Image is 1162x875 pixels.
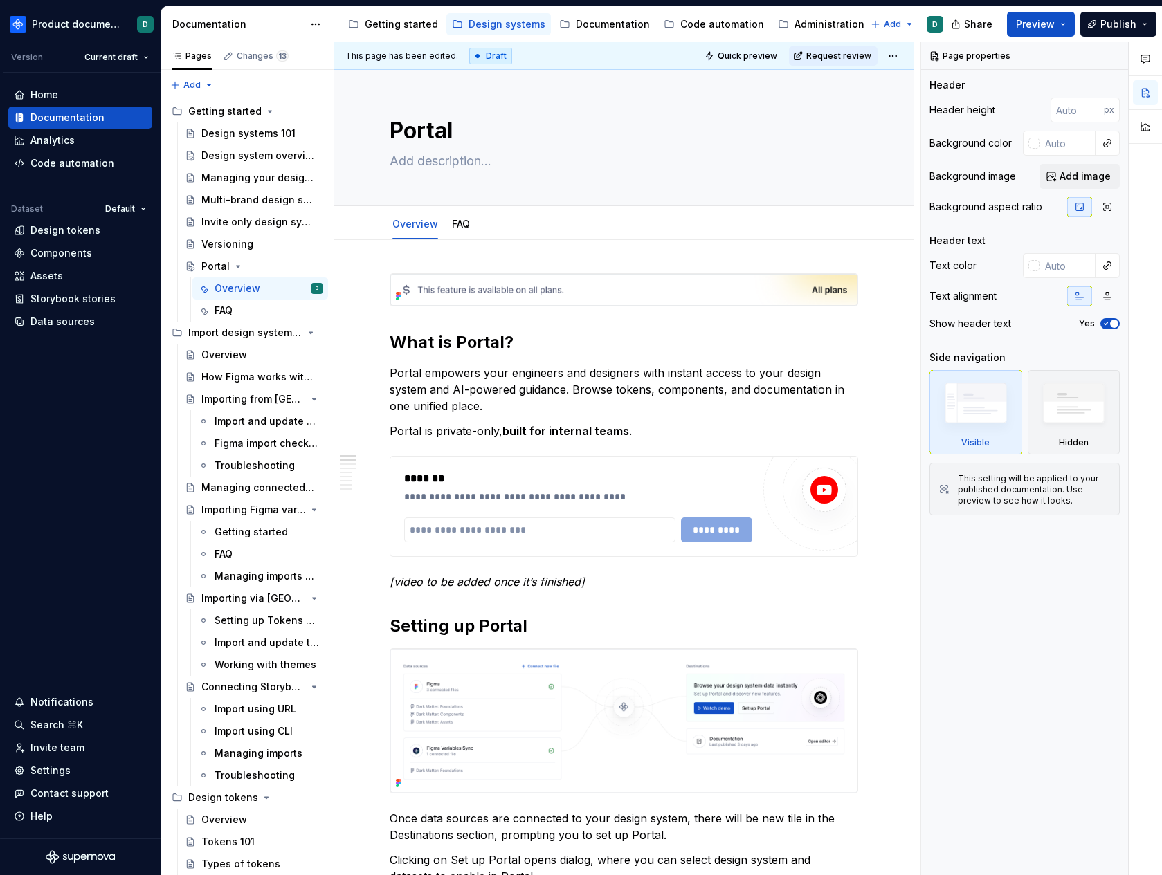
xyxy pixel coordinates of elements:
[99,199,152,219] button: Default
[1040,131,1096,156] input: Auto
[795,17,864,31] div: Administration
[276,50,289,62] span: 13
[390,615,858,637] h2: Setting up Portal
[201,503,306,517] div: Importing Figma variables
[179,122,328,145] a: Design systems 101
[215,304,233,317] div: FAQ
[179,211,328,233] a: Invite only design systems
[192,720,328,742] a: Import using CLI
[201,193,316,207] div: Multi-brand design systems
[192,454,328,477] a: Troubleshooting
[192,300,328,322] a: FAQ
[179,344,328,366] a: Overview
[866,15,918,34] button: Add
[8,714,152,736] button: Search ⌘K
[192,698,328,720] a: Import using URL
[201,237,253,251] div: Versioning
[345,50,458,62] span: This page has been edited.
[884,19,901,30] span: Add
[201,370,316,384] div: How Figma works with Supernova
[929,317,1011,331] div: Show header text
[1040,253,1096,278] input: Auto
[30,695,93,709] div: Notifications
[387,114,855,147] textarea: Portal
[46,850,115,864] a: Supernova Logo
[8,265,152,287] a: Assets
[30,292,116,306] div: Storybook stories
[215,547,233,561] div: FAQ
[201,481,316,495] div: Managing connected Figma files
[30,764,71,777] div: Settings
[215,414,320,428] div: Import and update content
[30,718,83,732] div: Search ⌘K
[179,499,328,521] a: Importing Figma variables
[8,805,152,827] button: Help
[188,791,258,804] div: Design tokens
[1028,370,1120,454] div: Hidden
[8,84,152,106] a: Home
[192,654,328,676] a: Working with themes
[365,17,438,31] div: Getting started
[789,46,878,66] button: Request review
[192,742,328,764] a: Managing imports
[192,565,328,587] a: Managing imports and the plugin
[215,746,302,760] div: Managing imports
[30,88,58,102] div: Home
[201,392,306,406] div: Importing from [GEOGRAPHIC_DATA]
[201,857,280,871] div: Types of tokens
[215,636,320,650] div: Import and update tokens
[554,13,655,35] a: Documentation
[179,366,328,388] a: How Figma works with Supernova
[188,104,262,118] div: Getting started
[929,78,965,92] div: Header
[30,246,92,260] div: Components
[1051,98,1104,122] input: Auto
[215,459,295,472] div: Troubleshooting
[215,436,320,450] div: Figma import checklist
[8,782,152,804] button: Contact support
[172,50,212,62] div: Pages
[446,13,551,35] a: Design systems
[30,156,114,170] div: Code automation
[343,13,444,35] a: Getting started
[1079,318,1095,329] label: Yes
[964,17,992,31] span: Share
[192,432,328,454] a: Figma import checklist
[192,521,328,543] a: Getting started
[929,200,1042,214] div: Background aspect ratio
[215,282,260,295] div: Overview
[700,46,783,66] button: Quick preview
[343,10,864,38] div: Page tree
[8,311,152,333] a: Data sources
[502,424,629,438] strong: built for internal teams
[8,129,152,151] a: Analytics
[390,331,858,353] h2: What is Portal?
[30,133,75,147] div: Analytics
[179,255,328,277] a: Portal
[30,786,109,800] div: Contact support
[201,127,296,140] div: Design systems 101
[215,768,295,782] div: Troubleshooting
[469,48,512,64] div: Draft
[390,423,858,439] p: Portal is private-only, .
[30,111,105,125] div: Documentation
[179,809,328,831] a: Overview
[215,569,320,583] div: Managing imports and the plugin
[215,614,320,627] div: Setting up Tokens Studio
[179,388,328,410] a: Importing from [GEOGRAPHIC_DATA]
[11,203,43,214] div: Dataset
[179,853,328,875] a: Types of tokens
[201,835,255,849] div: Tokens 101
[84,52,138,63] span: Current draft
[105,203,135,214] span: Default
[11,52,43,63] div: Version
[3,9,158,39] button: Product documentationD
[944,12,1001,37] button: Share
[446,209,475,238] div: FAQ
[179,145,328,167] a: Design system overview
[1016,17,1055,31] span: Preview
[8,107,152,129] a: Documentation
[390,274,857,306] img: a1ce6df4-4fd4-4d0b-965a-c1d29ae89b15.png
[392,218,438,230] a: Overview
[166,75,218,95] button: Add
